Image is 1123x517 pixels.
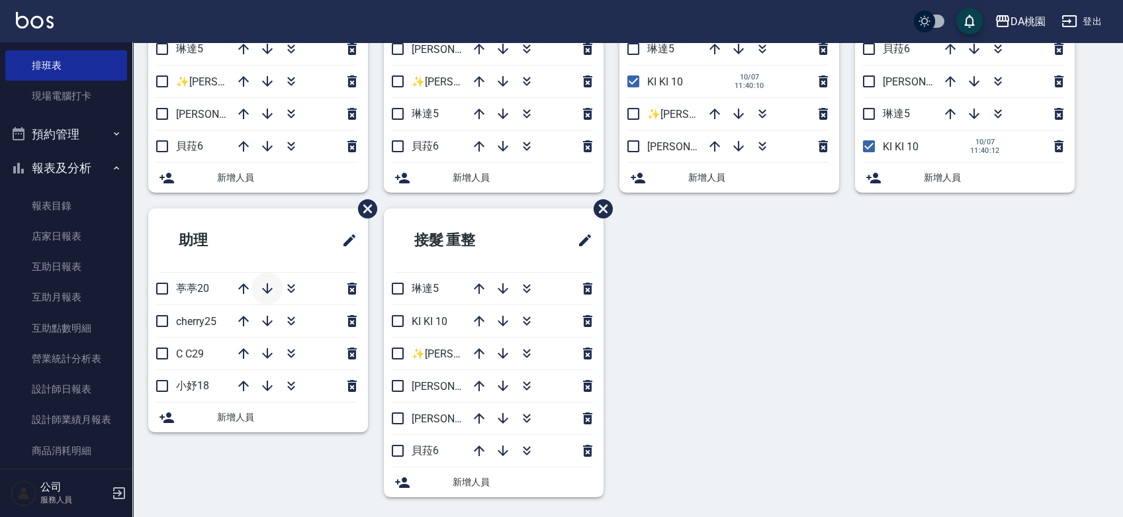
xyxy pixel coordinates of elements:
div: 新增人員 [384,467,604,497]
span: 貝菈6 [412,444,439,457]
span: 琳達5 [883,107,910,120]
span: 11:40:10 [735,81,764,90]
p: 服務人員 [40,494,108,506]
div: 新增人員 [384,163,604,193]
span: 10/07 [970,138,1000,146]
h2: 接髮 重整 [394,216,532,264]
span: 11:40:12 [970,146,1000,155]
button: 登出 [1056,9,1107,34]
span: 琳達5 [647,42,674,55]
div: DA桃園 [1011,13,1046,30]
img: Person [11,480,37,506]
a: 設計師業績月報表 [5,404,127,435]
span: [PERSON_NAME]3 [412,43,497,56]
span: 貝菈6 [176,140,203,152]
span: 葶葶20 [176,282,209,295]
span: 新增人員 [924,171,1064,185]
span: 修改班表的標題 [569,224,593,256]
div: 新增人員 [619,163,839,193]
button: 預約管理 [5,117,127,152]
span: 貝菈6 [412,140,439,152]
span: 刪除班表 [584,189,615,228]
a: 排班表 [5,50,127,81]
span: [PERSON_NAME]8 [412,380,497,393]
span: KI KI 10 [412,315,447,328]
h2: 助理 [159,216,281,264]
img: Logo [16,12,54,28]
a: 商品庫存表 [5,466,127,496]
span: ✨[PERSON_NAME][PERSON_NAME] ✨16 [176,75,376,88]
button: DA桃園 [989,8,1051,35]
span: 修改班表的標題 [334,224,357,256]
span: 新增人員 [217,410,357,424]
span: 琳達5 [176,42,203,55]
span: 新增人員 [453,475,593,489]
a: 互助日報表 [5,252,127,282]
span: ✨[PERSON_NAME][PERSON_NAME] ✨16 [412,348,611,360]
span: 新增人員 [453,171,593,185]
span: KI KI 10 [647,75,683,88]
span: 琳達5 [412,282,439,295]
span: ✨[PERSON_NAME][PERSON_NAME] ✨16 [647,108,847,120]
span: 10/07 [735,73,764,81]
a: 互助月報表 [5,282,127,312]
span: 琳達5 [412,107,439,120]
span: KI KI 10 [883,140,919,153]
div: 新增人員 [855,163,1075,193]
span: 新增人員 [217,171,357,185]
a: 報表目錄 [5,191,127,221]
a: 互助點數明細 [5,313,127,344]
a: 營業統計分析表 [5,344,127,374]
div: 新增人員 [148,163,368,193]
h5: 公司 [40,481,108,494]
button: save [956,8,983,34]
span: 小妤18 [176,379,209,392]
span: 刪除班表 [348,189,379,228]
span: C C29 [176,348,204,360]
a: 現場電腦打卡 [5,81,127,111]
button: 報表及分析 [5,151,127,185]
span: cherry25 [176,315,216,328]
span: [PERSON_NAME]8 [176,108,261,120]
span: 新增人員 [688,171,829,185]
div: 新增人員 [148,402,368,432]
span: 貝菈6 [883,42,910,55]
span: ✨[PERSON_NAME][PERSON_NAME] ✨16 [412,75,611,88]
span: [PERSON_NAME]3 [412,412,497,425]
span: [PERSON_NAME]8 [647,140,733,153]
span: [PERSON_NAME]3 [883,75,968,88]
a: 商品消耗明細 [5,436,127,466]
a: 設計師日報表 [5,374,127,404]
a: 店家日報表 [5,221,127,252]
